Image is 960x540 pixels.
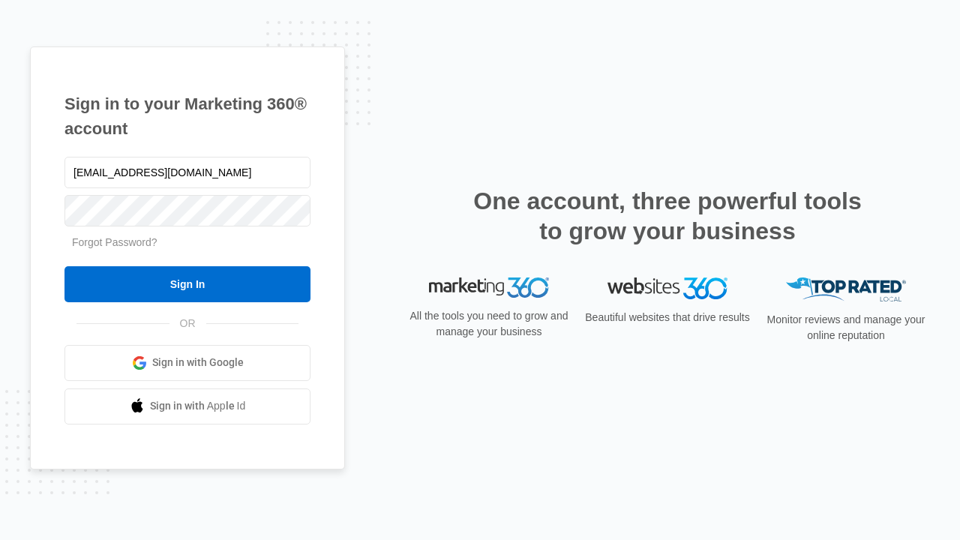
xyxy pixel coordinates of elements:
[169,316,206,331] span: OR
[607,277,727,299] img: Websites 360
[72,236,157,248] a: Forgot Password?
[583,310,751,325] p: Beautiful websites that drive results
[64,266,310,302] input: Sign In
[152,355,244,370] span: Sign in with Google
[429,277,549,298] img: Marketing 360
[786,277,906,302] img: Top Rated Local
[469,186,866,246] h2: One account, three powerful tools to grow your business
[64,345,310,381] a: Sign in with Google
[150,398,246,414] span: Sign in with Apple Id
[64,388,310,424] a: Sign in with Apple Id
[64,157,310,188] input: Email
[64,91,310,141] h1: Sign in to your Marketing 360® account
[762,312,930,343] p: Monitor reviews and manage your online reputation
[405,308,573,340] p: All the tools you need to grow and manage your business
